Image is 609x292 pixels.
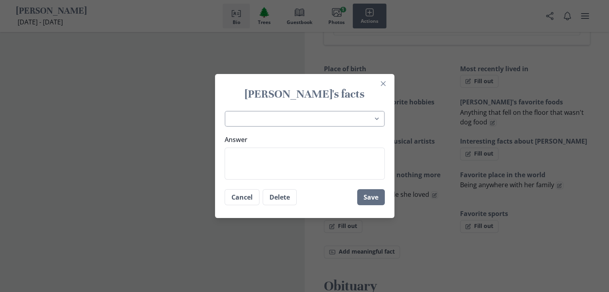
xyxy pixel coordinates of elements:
[377,77,390,90] button: Close
[225,135,380,144] label: Answer
[263,189,297,205] button: Delete
[225,111,385,127] select: Question
[357,189,385,205] button: Save
[225,189,259,205] button: Cancel
[225,87,385,101] h1: [PERSON_NAME]'s facts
